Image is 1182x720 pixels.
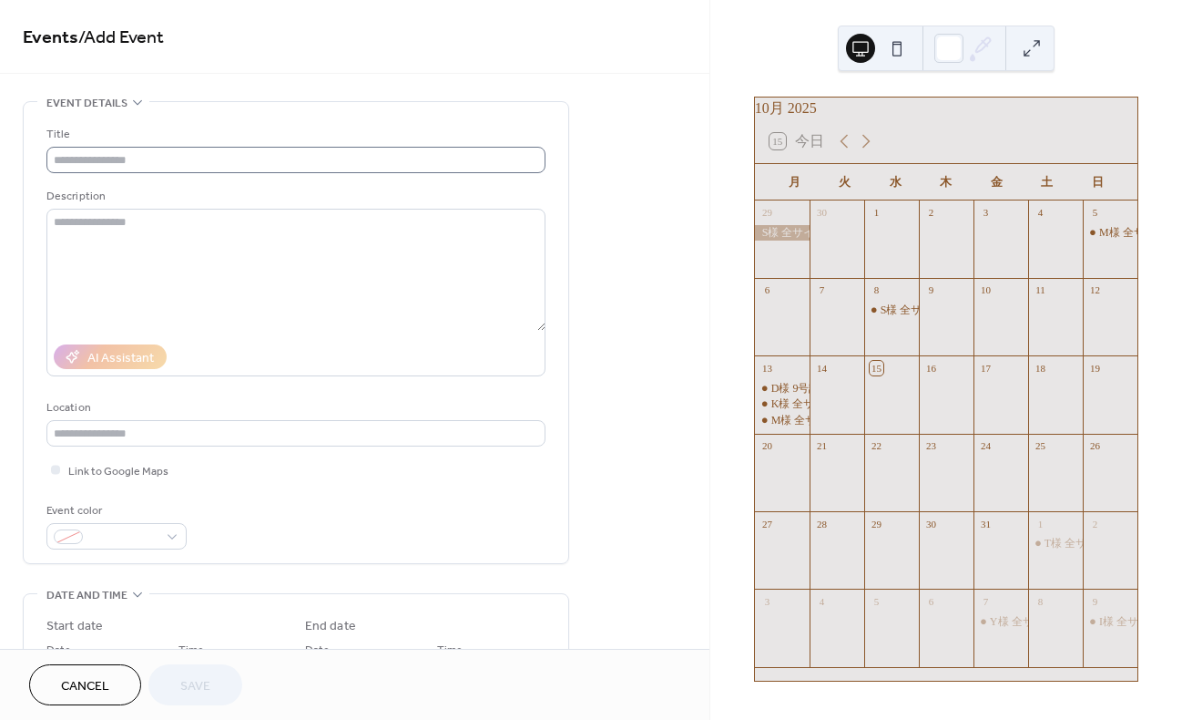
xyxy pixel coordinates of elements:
div: 17 [979,361,993,375]
div: 14 [815,361,829,375]
div: 19 [1088,361,1102,375]
div: 20 [760,439,774,453]
div: I様 全サイズ試着 [1099,614,1182,630]
button: Cancel [29,664,141,705]
div: M様 全サイズ試着 [755,413,810,428]
div: 29 [760,206,774,220]
div: D様 9号試着 [771,381,831,396]
div: Event color [46,501,183,520]
div: M様 全サイズ試着 [1083,225,1137,241]
div: 27 [760,517,774,530]
div: 30 [815,206,829,220]
span: Date and time [46,586,127,605]
div: 31 [979,517,993,530]
div: 10 [979,283,993,297]
div: 7 [979,594,993,608]
div: 2 [1088,517,1102,530]
div: T様 全サイズ試着 [1028,536,1083,551]
div: 1 [1034,517,1047,530]
div: 3 [760,594,774,608]
div: 4 [1034,206,1047,220]
div: K様 全サイズ試着 [755,396,810,412]
div: 28 [815,517,829,530]
span: Time [178,641,204,660]
div: 月 [769,164,820,201]
div: 13 [760,361,774,375]
div: S様 全サイズ試着 [881,303,966,318]
div: Y様 全サイズ試着 [973,614,1028,630]
div: 金 [972,164,1022,201]
div: Start date [46,617,103,636]
div: 木 [921,164,971,201]
span: Time [437,641,463,660]
div: 日 [1073,164,1123,201]
span: Date [305,641,330,660]
a: Events [23,20,78,56]
div: 8 [1034,594,1047,608]
div: 25 [1034,439,1047,453]
div: 9 [924,283,938,297]
div: 9 [1088,594,1102,608]
div: 2 [924,206,938,220]
div: D様 9号試着 [755,381,810,396]
span: Cancel [61,677,109,696]
div: 土 [1022,164,1072,201]
div: 30 [924,517,938,530]
div: End date [305,617,356,636]
div: 24 [979,439,993,453]
span: Date [46,641,71,660]
div: 1 [870,206,883,220]
div: I様 全サイズ試着 [1083,614,1137,630]
div: Description [46,187,542,206]
span: Link to Google Maps [68,462,168,481]
div: 26 [1088,439,1102,453]
div: 15 [870,361,883,375]
div: Title [46,125,542,144]
div: 23 [924,439,938,453]
div: 水 [871,164,921,201]
div: 29 [870,517,883,530]
div: 5 [870,594,883,608]
div: K様 全サイズ試着 [771,396,859,412]
div: 4 [815,594,829,608]
div: 10月 2025 [755,98,1137,119]
div: 3 [979,206,993,220]
div: 6 [924,594,938,608]
div: 18 [1034,361,1047,375]
div: 11 [1034,283,1047,297]
div: S様 全サイズ試着 [864,303,919,318]
div: T様 全サイズ試着 [1044,536,1130,551]
div: 21 [815,439,829,453]
div: 火 [820,164,870,201]
div: 8 [870,283,883,297]
div: 22 [870,439,883,453]
span: Event details [46,94,127,113]
div: Location [46,398,542,417]
div: 16 [924,361,938,375]
div: 12 [1088,283,1102,297]
div: 6 [760,283,774,297]
div: M様 全サイズ試着 [771,413,861,428]
div: S様 全サイズ予約 [755,225,810,241]
div: 5 [1088,206,1102,220]
span: / Add Event [78,20,164,56]
div: Y様 全サイズ試着 [990,614,1077,630]
div: 7 [815,283,829,297]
